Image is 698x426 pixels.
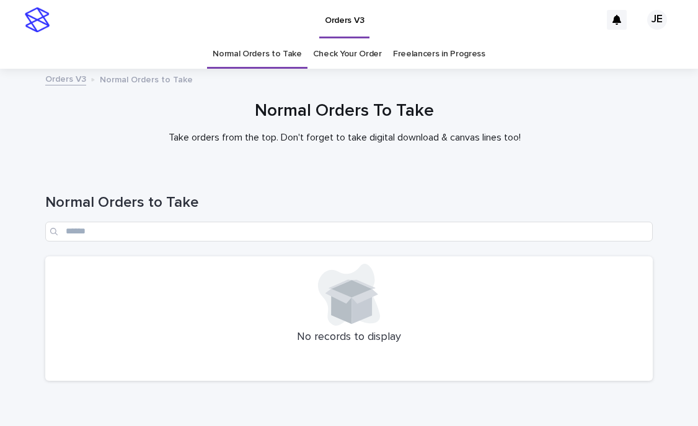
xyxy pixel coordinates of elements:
div: JE [647,10,667,30]
p: Take orders from the top. Don't forget to take digital download & canvas lines too! [97,132,593,144]
h1: Normal Orders to Take [45,194,653,212]
h1: Normal Orders To Take [41,101,648,122]
p: No records to display [53,331,645,344]
a: Orders V3 [45,71,86,85]
a: Normal Orders to Take [213,40,302,69]
p: Normal Orders to Take [100,72,193,85]
input: Search [45,222,653,241]
a: Check Your Order [313,40,382,69]
img: stacker-logo-s-only.png [25,7,50,32]
a: Freelancers in Progress [393,40,485,69]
